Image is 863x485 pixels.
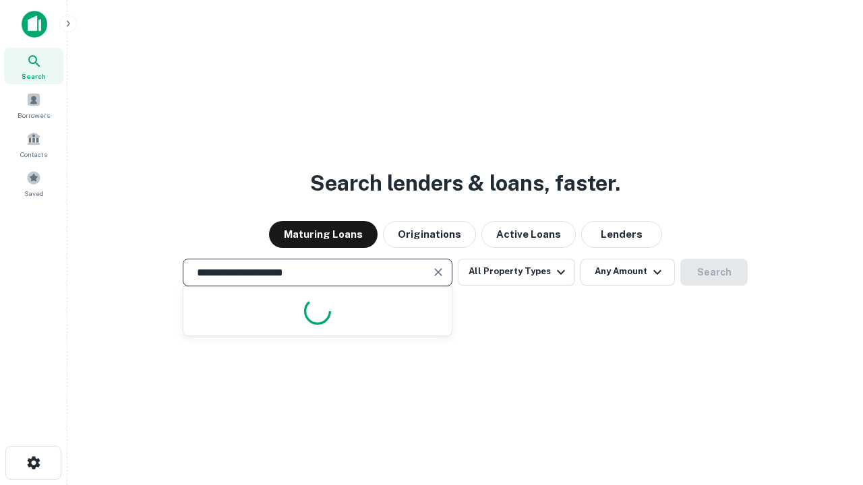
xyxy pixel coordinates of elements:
[22,71,46,82] span: Search
[581,259,675,286] button: Any Amount
[383,221,476,248] button: Originations
[481,221,576,248] button: Active Loans
[4,48,63,84] a: Search
[310,167,620,199] h3: Search lenders & loans, faster.
[429,263,448,282] button: Clear
[4,126,63,162] a: Contacts
[18,110,50,121] span: Borrowers
[4,87,63,123] a: Borrowers
[24,188,44,199] span: Saved
[4,165,63,201] a: Saved
[458,259,575,286] button: All Property Types
[269,221,378,248] button: Maturing Loans
[22,11,47,38] img: capitalize-icon.png
[20,149,47,160] span: Contacts
[581,221,662,248] button: Lenders
[796,377,863,442] iframe: Chat Widget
